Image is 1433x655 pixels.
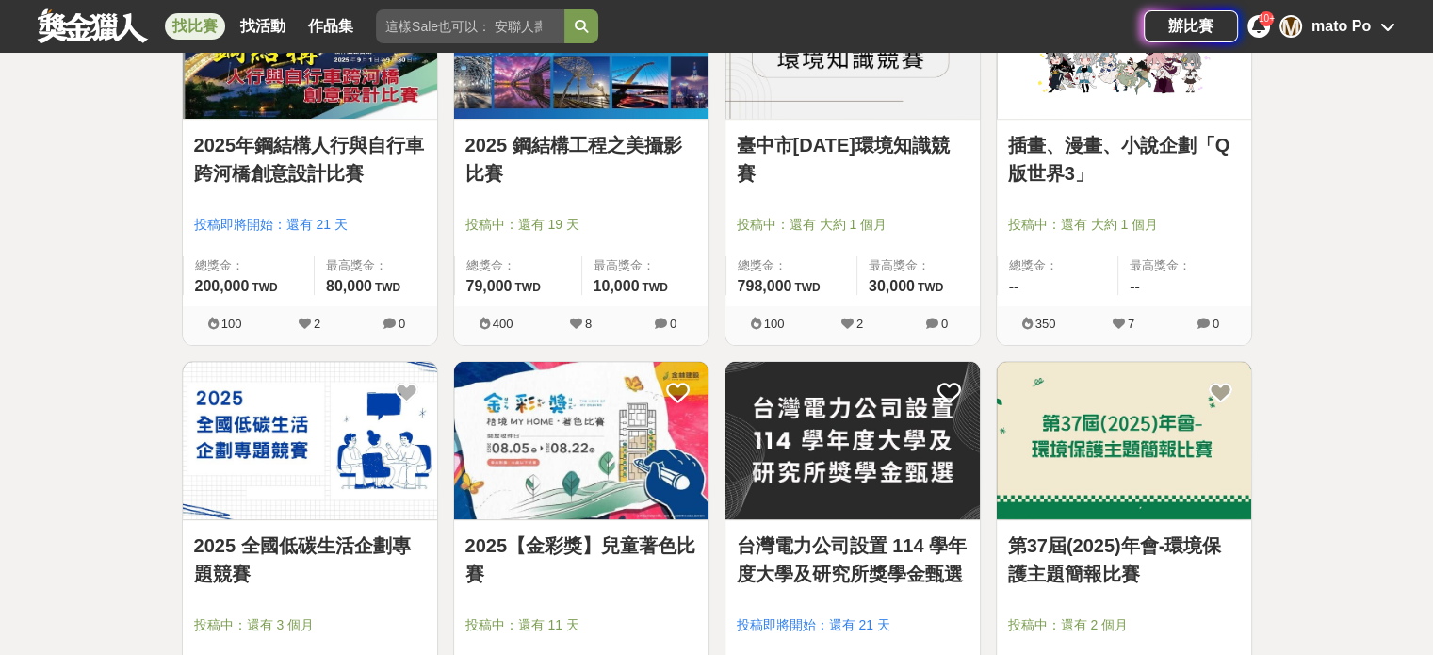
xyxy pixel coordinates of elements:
span: 最高獎金： [594,256,697,275]
a: 找比賽 [165,13,225,40]
div: M [1279,15,1302,38]
a: 第37屆(2025)年會-環境保護主題簡報比賽 [1008,532,1240,588]
a: 臺中市[DATE]環境知識競賽 [737,131,969,188]
span: TWD [252,281,277,294]
a: 台灣電力公司設置 114 學年度大學及研究所獎學金甄選 [737,532,969,588]
a: 作品集 [301,13,361,40]
span: 10+ [1259,13,1275,24]
a: Cover Image [454,362,708,520]
span: 80,000 [326,278,372,294]
span: 100 [221,317,242,331]
span: 0 [399,317,405,331]
span: 0 [670,317,676,331]
span: 350 [1035,317,1056,331]
span: 8 [585,317,592,331]
span: 總獎金： [195,256,302,275]
span: TWD [642,281,667,294]
span: 投稿中：還有 11 天 [465,615,697,635]
span: TWD [794,281,820,294]
a: 辦比賽 [1144,10,1238,42]
a: 插畫、漫畫、小說企劃「Q版世界3」 [1008,131,1240,188]
span: 0 [941,317,948,331]
span: 總獎金： [466,256,570,275]
img: Cover Image [454,362,708,519]
span: 2 [856,317,863,331]
span: 投稿即將開始：還有 21 天 [194,215,426,235]
span: 200,000 [195,278,250,294]
input: 這樣Sale也可以： 安聯人壽創意銷售法募集 [376,9,564,43]
span: 30,000 [869,278,915,294]
span: 最高獎金： [1130,256,1240,275]
span: 0 [1213,317,1219,331]
a: 2025 鋼結構工程之美攝影比賽 [465,131,697,188]
span: 10,000 [594,278,640,294]
span: TWD [375,281,400,294]
a: Cover Image [183,362,437,520]
img: Cover Image [725,362,980,519]
span: 798,000 [738,278,792,294]
div: mato Po [1311,15,1371,38]
span: 2 [314,317,320,331]
span: -- [1009,278,1019,294]
span: 100 [764,317,785,331]
span: 總獎金： [738,256,845,275]
span: 79,000 [466,278,513,294]
span: 投稿中：還有 3 個月 [194,615,426,635]
img: Cover Image [183,362,437,519]
span: 400 [493,317,513,331]
span: 投稿中：還有 2 個月 [1008,615,1240,635]
span: 投稿中：還有 19 天 [465,215,697,235]
span: 投稿即將開始：還有 21 天 [737,615,969,635]
a: 2025年鋼結構人行與自行車跨河橋創意設計比賽 [194,131,426,188]
span: 最高獎金： [869,256,969,275]
span: 投稿中：還有 大約 1 個月 [1008,215,1240,235]
a: Cover Image [997,362,1251,520]
span: TWD [514,281,540,294]
span: 7 [1128,317,1134,331]
span: 投稿中：還有 大約 1 個月 [737,215,969,235]
span: TWD [918,281,943,294]
a: Cover Image [725,362,980,520]
span: 總獎金： [1009,256,1107,275]
img: Cover Image [997,362,1251,519]
span: -- [1130,278,1140,294]
span: 最高獎金： [326,256,426,275]
a: 找活動 [233,13,293,40]
a: 2025【金彩獎】兒童著色比賽 [465,532,697,588]
a: 2025 全國低碳生活企劃專題競賽 [194,532,426,588]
